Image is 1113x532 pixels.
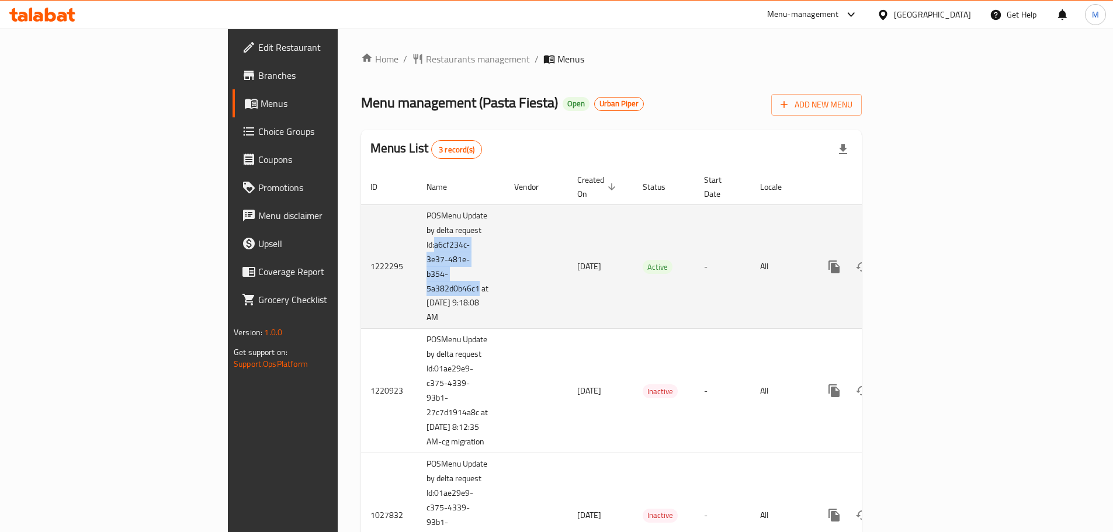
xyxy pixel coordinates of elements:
span: 1.0.0 [264,325,282,340]
span: Restaurants management [426,52,530,66]
th: Actions [811,169,942,205]
span: Coupons [258,152,404,166]
a: Restaurants management [412,52,530,66]
div: Active [643,260,672,274]
a: Branches [233,61,414,89]
button: Change Status [848,377,876,405]
span: [DATE] [577,383,601,398]
span: [DATE] [577,259,601,274]
span: Inactive [643,509,678,522]
button: Add New Menu [771,94,862,116]
a: Upsell [233,230,414,258]
span: Created On [577,173,619,201]
div: Export file [829,135,857,164]
div: Menu-management [767,8,839,22]
span: Version: [234,325,262,340]
span: Start Date [704,173,737,201]
li: / [535,52,539,66]
span: Coverage Report [258,265,404,279]
a: Menu disclaimer [233,201,414,230]
nav: breadcrumb [361,52,862,66]
span: Inactive [643,385,678,398]
span: Urban Piper [595,99,643,109]
a: Grocery Checklist [233,286,414,314]
h2: Menus List [370,140,482,159]
a: Support.OpsPlatform [234,356,308,371]
span: Status [643,180,681,194]
span: ID [370,180,393,194]
span: Edit Restaurant [258,40,404,54]
span: Open [563,99,590,109]
span: [DATE] [577,507,601,523]
span: Menus [261,96,404,110]
td: All [751,329,811,453]
span: Add New Menu [781,98,852,112]
span: M [1092,8,1099,21]
span: Menus [557,52,584,66]
span: Grocery Checklist [258,293,404,307]
td: POSMenu Update by delta request Id:a6cf234c-3e37-481e-b354-5a382d0b46c1 at [DATE] 9:18:08 AM [417,204,505,329]
td: - [695,204,751,329]
span: Choice Groups [258,124,404,138]
span: Branches [258,68,404,82]
a: Coupons [233,145,414,173]
span: Menu management ( Pasta Fiesta ) [361,89,558,116]
td: All [751,204,811,329]
button: more [820,377,848,405]
span: Menu disclaimer [258,208,404,222]
td: - [695,329,751,453]
span: Active [643,260,672,274]
a: Edit Restaurant [233,33,414,61]
a: Promotions [233,173,414,201]
a: Menus [233,89,414,117]
div: Open [563,97,590,111]
span: Upsell [258,237,404,251]
button: Change Status [848,253,876,281]
div: Total records count [431,140,482,159]
div: Inactive [643,509,678,523]
span: Name [427,180,462,194]
a: Choice Groups [233,117,414,145]
button: Change Status [848,501,876,529]
div: [GEOGRAPHIC_DATA] [894,8,971,21]
td: POSMenu Update by delta request Id:01ae29e9-c375-4339-93b1-27c7d1914a8c at [DATE] 8:12:35 AM-cg m... [417,329,505,453]
span: Promotions [258,180,404,194]
span: Get support on: [234,345,287,360]
span: 3 record(s) [432,144,481,155]
a: Coverage Report [233,258,414,286]
button: more [820,501,848,529]
span: Vendor [514,180,554,194]
button: more [820,253,848,281]
span: Locale [760,180,797,194]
